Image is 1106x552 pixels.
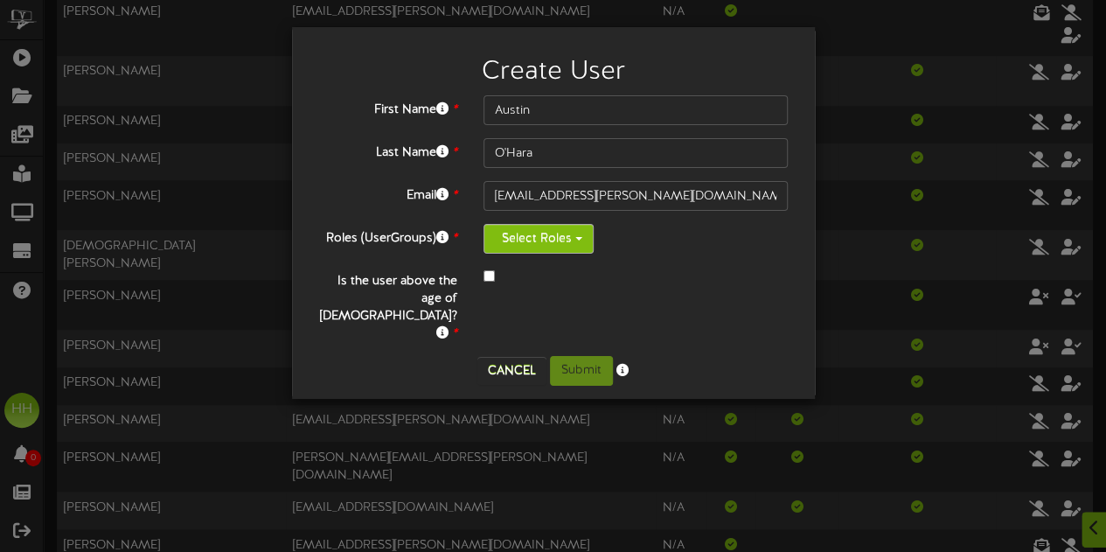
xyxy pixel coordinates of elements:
button: Cancel [477,357,546,385]
label: Is the user above the age of [DEMOGRAPHIC_DATA]? [305,267,470,343]
button: Submit [550,356,613,386]
button: Select Roles [483,224,594,254]
label: First Name [305,95,470,119]
label: Last Name [305,138,470,162]
label: Roles (UserGroups) [305,224,470,248]
h2: Create User [318,58,789,87]
label: Email [305,181,470,205]
input: User Last Name [483,138,789,168]
input: User First Name [483,95,789,125]
input: User Email [483,181,789,211]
